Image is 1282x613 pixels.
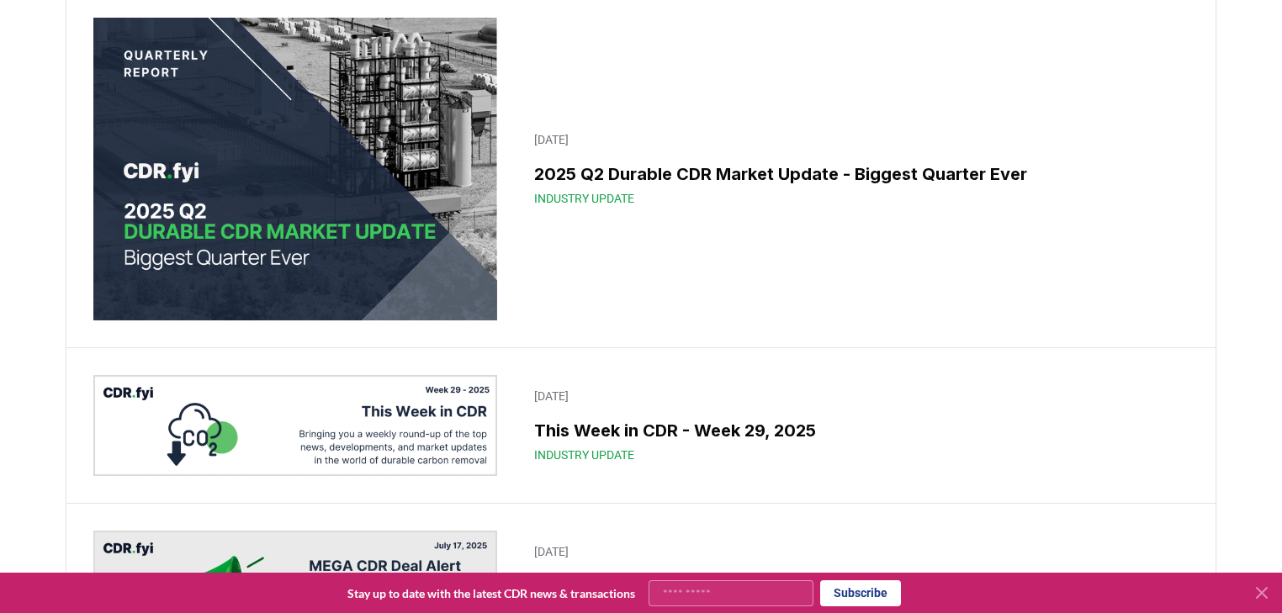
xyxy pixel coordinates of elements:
img: This Week in CDR - Week 29, 2025 blog post image [93,375,497,476]
a: [DATE]2025 Q2 Durable CDR Market Update - Biggest Quarter EverIndustry Update [524,121,1189,217]
p: [DATE] [534,543,1179,560]
span: Industry Update [534,447,634,463]
span: Industry Update [534,190,634,207]
a: [DATE]This Week in CDR - Week 29, 2025Industry Update [524,378,1189,473]
img: 2025 Q2 Durable CDR Market Update - Biggest Quarter Ever blog post image [93,18,497,320]
h3: 2025 Q2 Durable CDR Market Update - Biggest Quarter Ever [534,161,1179,187]
p: [DATE] [534,388,1179,404]
h3: This Week in CDR - Week 29, 2025 [534,418,1179,443]
p: [DATE] [534,131,1179,148]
